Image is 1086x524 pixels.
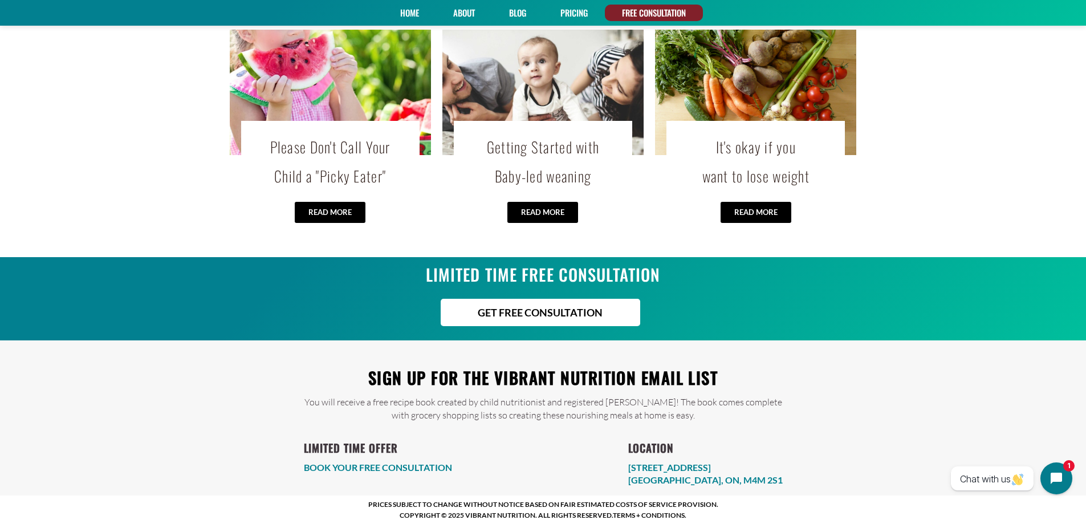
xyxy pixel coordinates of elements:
[478,307,603,318] span: GET FREE CONSULTATION
[253,132,408,190] h3: Please Don't Call Your Child a "Picky Eater"
[678,132,833,190] h3: It's okay if you want to lose weight
[426,262,661,286] span: LIMITED TIME FREE CONSULTATION
[298,363,788,393] h2: Sign up for the Vibrant Nutrition email list
[304,438,452,458] h2: LIMITED TIME OFFER
[628,438,783,458] h2: LOCATION
[505,5,530,21] a: Blog
[734,209,778,216] span: READ MORE
[556,5,592,21] a: PRICING
[721,202,791,223] a: READ MORE
[304,462,452,473] a: BOOK YOUR FREE CONSULTATION
[308,209,352,216] span: READ MORE
[396,5,423,21] a: Home
[449,5,479,21] a: About
[628,462,783,485] a: [STREET_ADDRESS][GEOGRAPHIC_DATA], ON, M4M 2S1
[618,5,690,21] a: FREE CONSULTATION
[298,396,788,421] p: You will receive a free recipe book created by child nutritionist and registered [PERSON_NAME]! T...
[507,202,578,223] a: READ MORE
[295,202,365,223] a: READ MORE
[441,299,640,326] a: GET FREE CONSULTATION
[368,500,718,519] span: Prices subject to change without notice based on fair estimated costs of service provision. COPYR...
[465,132,621,190] h3: Getting Started with Baby-led weaning
[613,511,686,519] a: TERMS + CONDITIONS.
[521,209,564,216] span: READ MORE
